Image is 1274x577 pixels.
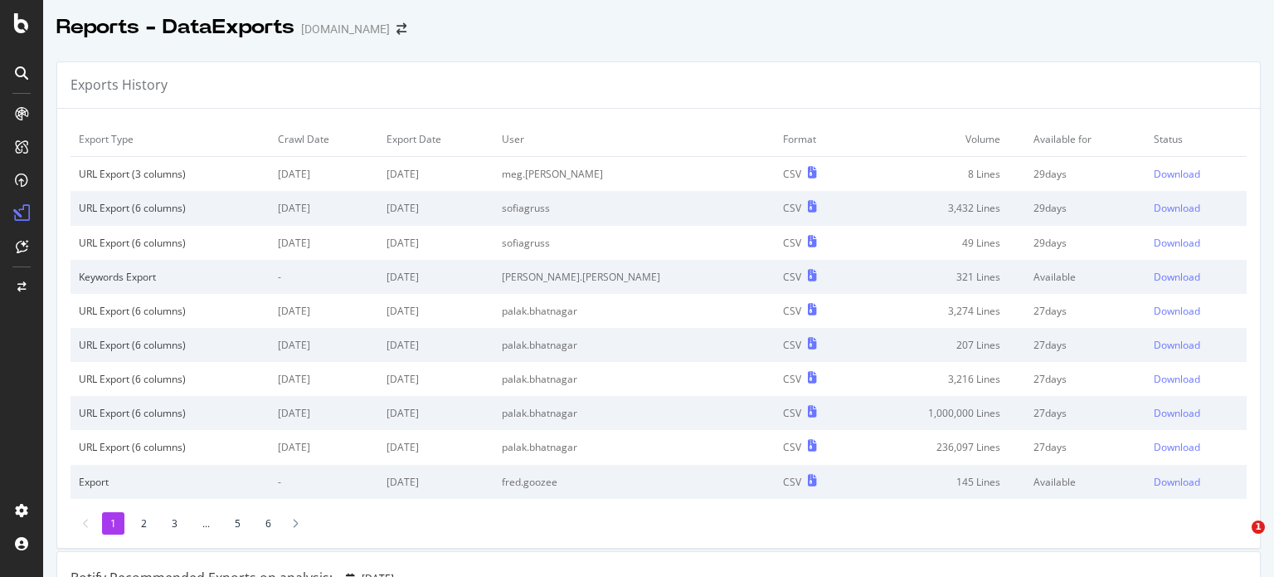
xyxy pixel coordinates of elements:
li: ... [194,512,218,535]
li: 6 [257,512,280,535]
li: 5 [226,512,249,535]
td: 27 days [1025,362,1145,396]
div: URL Export (6 columns) [79,406,261,420]
div: Reports - DataExports [56,13,294,42]
td: Export Type [71,122,270,157]
a: Download [1154,167,1238,181]
td: 321 Lines [856,260,1025,294]
td: fred.goozee [494,465,775,499]
div: Download [1154,338,1200,352]
td: palak.bhatnagar [494,294,775,328]
div: Download [1154,201,1200,215]
iframe: Intercom live chat [1218,521,1257,560]
td: [DATE] [378,362,493,396]
td: 3,216 Lines [856,362,1025,396]
td: [DATE] [270,430,379,464]
td: Crawl Date [270,122,379,157]
td: [DATE] [270,191,379,225]
td: palak.bhatnagar [494,430,775,464]
td: [DATE] [378,191,493,225]
div: Download [1154,270,1200,284]
div: Download [1154,304,1200,318]
td: 145 Lines [856,465,1025,499]
td: - [270,465,379,499]
div: CSV [783,236,801,250]
a: Download [1154,475,1238,489]
td: Available for [1025,122,1145,157]
div: Available [1033,475,1137,489]
div: URL Export (6 columns) [79,338,261,352]
li: 3 [163,512,186,535]
td: palak.bhatnagar [494,362,775,396]
div: URL Export (6 columns) [79,304,261,318]
a: Download [1154,372,1238,386]
td: 27 days [1025,328,1145,362]
td: Format [775,122,856,157]
li: 1 [102,512,124,535]
div: Exports History [71,76,168,95]
div: CSV [783,167,801,181]
td: 1,000,000 Lines [856,396,1025,430]
div: Download [1154,406,1200,420]
div: Keywords Export [79,270,261,284]
td: [DATE] [378,396,493,430]
td: 8 Lines [856,157,1025,192]
td: 27 days [1025,294,1145,328]
a: Download [1154,201,1238,215]
td: Export Date [378,122,493,157]
div: CSV [783,304,801,318]
a: Download [1154,440,1238,454]
div: Download [1154,236,1200,250]
div: Download [1154,372,1200,386]
div: Download [1154,475,1200,489]
td: meg.[PERSON_NAME] [494,157,775,192]
td: 207 Lines [856,328,1025,362]
td: [DATE] [270,294,379,328]
a: Download [1154,304,1238,318]
td: [PERSON_NAME].[PERSON_NAME] [494,260,775,294]
div: CSV [783,475,801,489]
td: Volume [856,122,1025,157]
div: CSV [783,372,801,386]
div: [DOMAIN_NAME] [301,21,390,37]
td: 29 days [1025,157,1145,192]
td: 49 Lines [856,226,1025,260]
li: 2 [133,512,155,535]
div: CSV [783,406,801,420]
td: 236,097 Lines [856,430,1025,464]
td: [DATE] [270,328,379,362]
td: [DATE] [270,396,379,430]
td: 3,274 Lines [856,294,1025,328]
td: [DATE] [270,157,379,192]
div: URL Export (6 columns) [79,372,261,386]
a: Download [1154,406,1238,420]
div: CSV [783,201,801,215]
div: Download [1154,440,1200,454]
td: [DATE] [378,157,493,192]
td: - [270,260,379,294]
div: CSV [783,338,801,352]
td: [DATE] [378,465,493,499]
td: [DATE] [378,260,493,294]
td: User [494,122,775,157]
td: [DATE] [270,226,379,260]
a: Download [1154,338,1238,352]
td: 29 days [1025,191,1145,225]
td: 27 days [1025,396,1145,430]
div: URL Export (6 columns) [79,201,261,215]
td: [DATE] [378,226,493,260]
div: Download [1154,167,1200,181]
div: arrow-right-arrow-left [396,23,406,35]
a: Download [1154,270,1238,284]
div: Available [1033,270,1137,284]
div: Export [79,475,261,489]
td: 3,432 Lines [856,191,1025,225]
span: 1 [1252,521,1265,534]
td: [DATE] [378,294,493,328]
div: CSV [783,270,801,284]
div: URL Export (6 columns) [79,440,261,454]
div: URL Export (3 columns) [79,167,261,181]
td: 29 days [1025,226,1145,260]
td: 27 days [1025,430,1145,464]
td: [DATE] [378,430,493,464]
